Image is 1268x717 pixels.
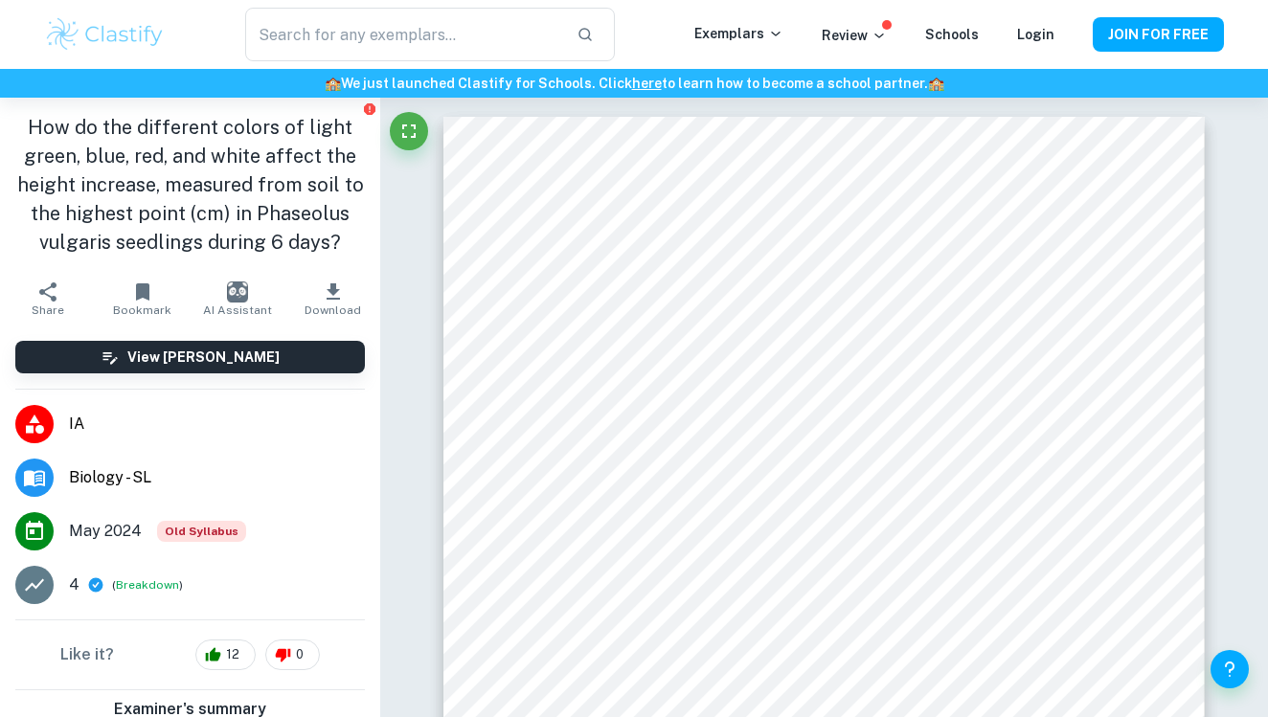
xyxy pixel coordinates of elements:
[95,272,190,325] button: Bookmark
[1211,650,1249,688] button: Help and Feedback
[285,272,380,325] button: Download
[15,341,365,373] button: View [PERSON_NAME]
[127,347,280,368] h6: View [PERSON_NAME]
[191,272,285,325] button: AI Assistant
[265,639,320,670] div: 0
[69,520,142,543] span: May 2024
[116,576,179,594] button: Breakdown
[325,76,341,91] span: 🏫
[694,23,783,44] p: Exemplars
[44,15,166,54] img: Clastify logo
[227,281,248,302] img: AI Assistant
[203,303,272,317] span: AI Assistant
[112,576,183,594] span: ( )
[925,27,979,42] a: Schools
[157,521,246,542] div: Starting from the May 2025 session, the Biology IA requirements have changed. It's OK to refer to...
[822,25,887,46] p: Review
[69,466,365,489] span: Biology - SL
[245,8,561,61] input: Search for any exemplars...
[157,521,246,542] span: Old Syllabus
[285,645,314,664] span: 0
[632,76,662,91] a: here
[4,73,1264,94] h6: We just launched Clastify for Schools. Click to learn how to become a school partner.
[215,645,250,664] span: 12
[69,413,365,436] span: IA
[195,639,256,670] div: 12
[113,303,171,317] span: Bookmark
[32,303,64,317] span: Share
[1093,17,1224,52] button: JOIN FOR FREE
[15,113,365,257] h1: How do the different colors of light green, blue, red, and white affect the height increase, meas...
[69,573,79,596] p: 4
[60,643,114,666] h6: Like it?
[1017,27,1054,42] a: Login
[390,112,428,150] button: Fullscreen
[928,76,944,91] span: 🏫
[305,303,361,317] span: Download
[362,101,376,116] button: Report issue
